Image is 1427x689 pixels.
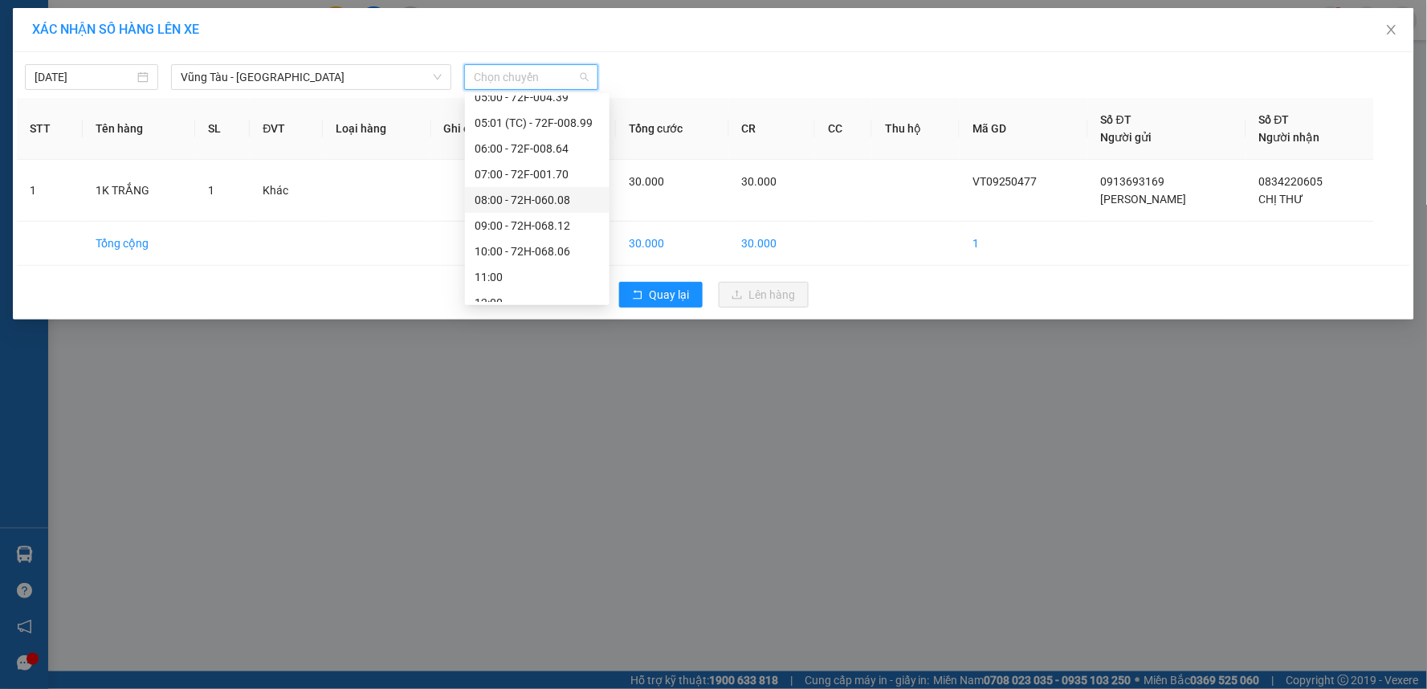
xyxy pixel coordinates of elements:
[629,175,664,188] span: 30.000
[475,243,600,260] div: 10:00 - 72H-068.06
[83,98,195,160] th: Tên hàng
[250,98,323,160] th: ĐVT
[153,15,192,32] span: Nhận:
[729,98,816,160] th: CR
[475,140,600,157] div: 06:00 - 72F-008.64
[619,282,703,308] button: rollbackQuay lại
[181,65,442,89] span: Vũng Tàu - Quận 1
[475,294,600,312] div: 12:00
[475,165,600,183] div: 07:00 - 72F-001.70
[433,72,442,82] span: down
[32,22,199,37] span: XÁC NHẬN SỐ HÀNG LÊN XE
[475,268,600,286] div: 11:00
[14,15,39,32] span: Gửi:
[632,289,643,302] span: rollback
[1101,131,1152,144] span: Người gửi
[1259,113,1290,126] span: Số ĐT
[616,222,728,266] td: 30.000
[719,282,809,308] button: uploadLên hàng
[1101,175,1165,188] span: 0913693169
[474,65,588,89] span: Chọn chuyến
[1385,23,1398,36] span: close
[83,160,195,222] td: 1K TRẮNG
[17,160,83,222] td: 1
[650,286,690,304] span: Quay lại
[431,98,522,160] th: Ghi chú
[960,222,1088,266] td: 1
[475,88,600,106] div: 05:00 - 72F-004.39
[1101,113,1131,126] span: Số ĐT
[14,71,142,94] div: 0913693169
[153,110,316,129] div: CHỊ THƯ
[960,98,1088,160] th: Mã GD
[729,222,816,266] td: 30.000
[815,98,872,160] th: CC
[1259,193,1304,206] span: CHỊ THƯ
[35,68,134,86] input: 15/09/2025
[742,175,777,188] span: 30.000
[616,98,728,160] th: Tổng cước
[17,98,83,160] th: STT
[14,52,142,71] div: [PERSON_NAME]
[1259,175,1323,188] span: 0834220605
[323,98,431,160] th: Loại hàng
[208,184,214,197] span: 1
[972,175,1038,188] span: VT09250477
[475,217,600,234] div: 09:00 - 72H-068.12
[195,98,250,160] th: SL
[250,160,323,222] td: Khác
[872,98,960,160] th: Thu hộ
[475,191,600,209] div: 08:00 - 72H-060.08
[1259,131,1320,144] span: Người nhận
[83,222,195,266] td: Tổng cộng
[153,14,316,110] div: VP 18 [PERSON_NAME][GEOGRAPHIC_DATA] - [GEOGRAPHIC_DATA]
[1101,193,1187,206] span: [PERSON_NAME]
[14,14,142,52] div: VP 108 [PERSON_NAME]
[475,114,600,132] div: 05:01 (TC) - 72F-008.99
[1369,8,1414,53] button: Close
